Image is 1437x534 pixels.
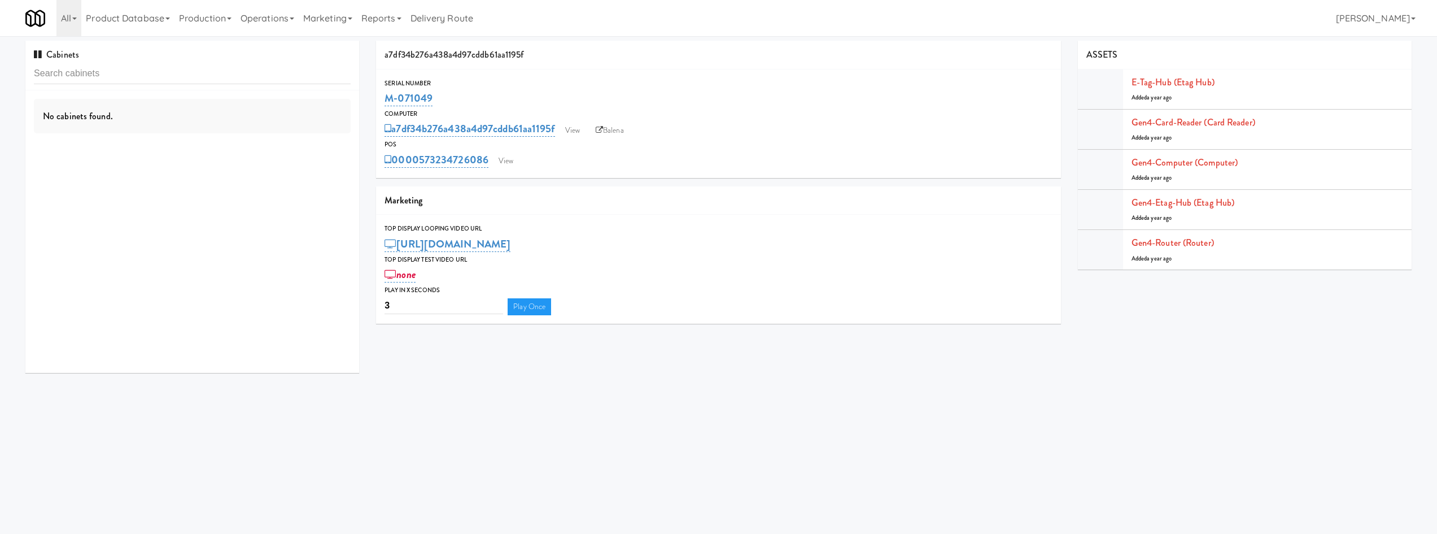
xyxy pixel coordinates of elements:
[1147,133,1172,142] span: a year ago
[560,122,586,139] a: View
[385,139,1052,150] div: POS
[385,223,1052,235] div: Top Display Looping Video Url
[1132,196,1234,209] a: Gen4-etag-hub (Etag Hub)
[385,78,1052,89] div: Serial Number
[1132,173,1172,182] span: Added
[1132,93,1172,102] span: Added
[34,63,351,84] input: Search cabinets
[25,8,45,28] img: Micromart
[1147,254,1172,263] span: a year ago
[385,285,1052,296] div: Play in X seconds
[1132,236,1214,249] a: Gen4-router (Router)
[385,121,554,137] a: a7df34b276a438a4d97cddb61aa1195f
[1147,93,1172,102] span: a year ago
[1132,156,1238,169] a: Gen4-computer (Computer)
[385,108,1052,120] div: Computer
[1132,254,1172,263] span: Added
[385,152,488,168] a: 0000573234726086
[508,298,551,315] a: Play Once
[590,122,630,139] a: Balena
[385,90,433,106] a: M-071049
[493,153,519,170] a: View
[1132,214,1172,222] span: Added
[385,194,422,207] span: Marketing
[1132,76,1215,89] a: E-tag-hub (Etag Hub)
[385,236,510,252] a: [URL][DOMAIN_NAME]
[1086,48,1118,61] span: ASSETS
[1147,214,1172,222] span: a year ago
[1132,116,1255,129] a: Gen4-card-reader (Card Reader)
[376,41,1060,70] div: a7df34b276a438a4d97cddb61aa1195f
[43,110,113,123] span: No cabinets found.
[34,48,79,61] span: Cabinets
[385,254,1052,266] div: Top Display Test Video Url
[385,267,416,283] a: none
[1147,173,1172,182] span: a year ago
[1132,133,1172,142] span: Added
